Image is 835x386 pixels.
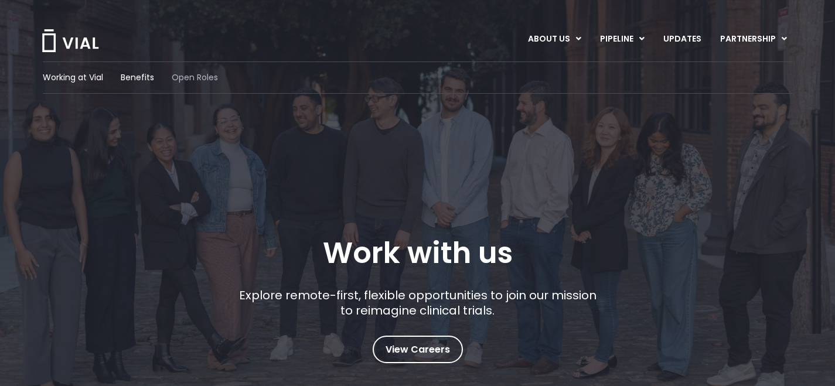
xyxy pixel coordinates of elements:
[234,288,601,318] p: Explore remote-first, flexible opportunities to join our mission to reimagine clinical trials.
[591,29,653,49] a: PIPELINEMenu Toggle
[41,29,100,52] img: Vial Logo
[519,29,590,49] a: ABOUT USMenu Toggle
[121,71,154,84] a: Benefits
[386,342,450,357] span: View Careers
[323,236,513,270] h1: Work with us
[711,29,796,49] a: PARTNERSHIPMenu Toggle
[654,29,710,49] a: UPDATES
[43,71,103,84] a: Working at Vial
[172,71,218,84] a: Open Roles
[373,336,463,363] a: View Careers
